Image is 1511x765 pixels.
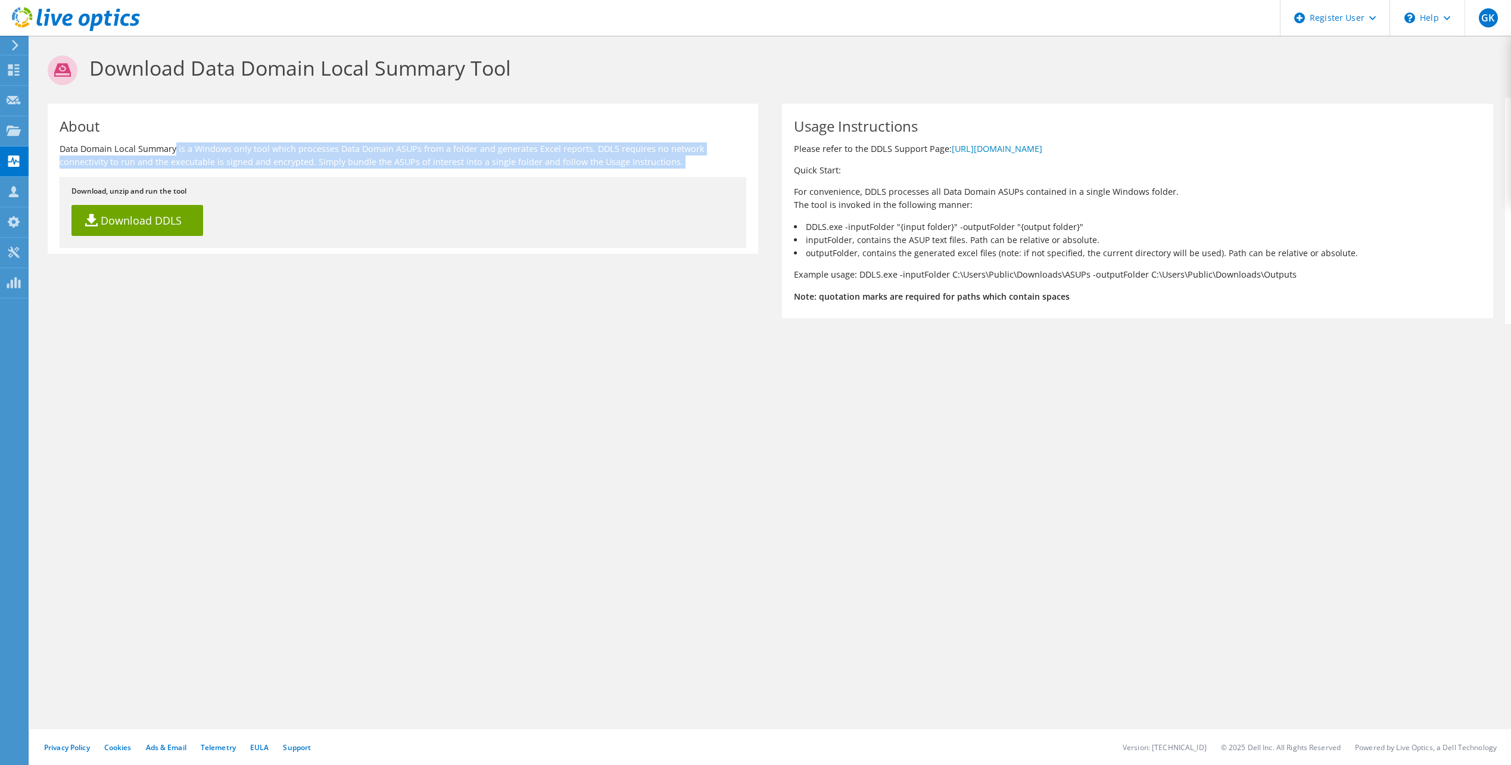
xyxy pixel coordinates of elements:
[71,185,734,198] p: Download, unzip and run the tool
[794,291,1070,302] b: Note: quotation marks are required for paths which contain spaces
[1479,8,1498,27] span: GK
[60,119,740,133] h1: About
[794,164,1481,177] p: Quick Start:
[60,142,746,169] p: Data Domain Local Summary is a Windows only tool which processes Data Domain ASUPs from a folder ...
[48,55,1487,85] h1: Download Data Domain Local Summary Tool
[1221,742,1341,752] li: © 2025 Dell Inc. All Rights Reserved
[104,742,132,752] a: Cookies
[250,742,269,752] a: EULA
[794,220,1481,234] li: DDLS.exe -inputFolder "{input folder}" -outputFolder "{output folder}"
[794,185,1481,212] p: For convenience, DDLS processes all Data Domain ASUPs contained in a single Windows folder. The t...
[794,247,1481,260] li: outputFolder, contains the generated excel files (note: if not specified, the current directory w...
[71,205,203,236] a: Download DDLS
[1404,13,1415,23] svg: \n
[794,142,1481,156] p: Please refer to the DDLS Support Page:
[44,742,90,752] a: Privacy Policy
[794,234,1481,247] li: inputFolder, contains the ASUP text files. Path can be relative or absolute.
[794,119,1475,133] h1: Usage Instructions
[146,742,186,752] a: Ads & Email
[201,742,236,752] a: Telemetry
[794,268,1481,281] p: Example usage: DDLS.exe -inputFolder C:\Users\Public\Downloads\ASUPs -outputFolder C:\Users\Publi...
[1355,742,1497,752] li: Powered by Live Optics, a Dell Technology
[952,143,1042,154] a: [URL][DOMAIN_NAME]
[1123,742,1207,752] li: Version: [TECHNICAL_ID]
[283,742,311,752] a: Support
